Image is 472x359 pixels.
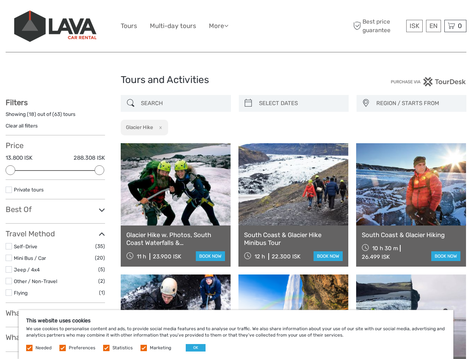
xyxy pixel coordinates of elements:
a: Flying [14,290,28,296]
h2: Glacier Hike [126,124,153,130]
div: We use cookies to personalise content and ads, to provide social media features and to analyse ou... [19,310,453,359]
span: (35) [95,242,105,251]
h1: Tours and Activities [121,74,351,86]
label: Preferences [69,345,95,351]
label: 288.308 ISK [74,154,105,162]
a: Glacier Hike w. Photos, South Coast Waterfalls & [GEOGRAPHIC_DATA] [126,231,225,246]
a: More [209,21,228,31]
a: Tours [121,21,137,31]
a: Mini Bus / Car [14,255,46,261]
div: EN [426,20,441,32]
span: (1) [99,288,105,297]
label: Statistics [112,345,133,351]
button: REGION / STARTS FROM [373,97,463,110]
h3: Best Of [6,205,105,214]
span: (2) [98,277,105,285]
span: (5) [98,265,105,274]
img: PurchaseViaTourDesk.png [391,77,466,86]
button: OK [186,344,206,352]
label: 18 [29,111,34,118]
a: Jeep / 4x4 [14,267,40,273]
strong: Filters [6,98,28,107]
a: Other / Non-Travel [14,278,57,284]
a: Self-Drive [14,243,37,249]
span: 12 h [254,253,265,260]
a: book now [314,251,343,261]
input: SEARCH [138,97,227,110]
h5: This website uses cookies [26,317,446,324]
button: x [154,123,164,131]
span: Best price guarantee [351,18,404,34]
div: 22.300 ISK [272,253,300,260]
span: 0 [457,22,463,30]
a: South Coast & Glacier Hiking [362,231,460,239]
a: Private tours [14,187,44,193]
div: 26.499 ISK [362,254,390,260]
h3: What do you want to do? [6,333,105,342]
a: Clear all filters [6,123,38,129]
span: ISK [410,22,419,30]
label: Marketing [150,345,171,351]
label: 63 [54,111,60,118]
h3: Price [6,141,105,150]
span: 11 h [137,253,146,260]
a: book now [431,251,460,261]
img: 523-13fdf7b0-e410-4b32-8dc9-7907fc8d33f7_logo_big.jpg [14,10,96,42]
label: 13.800 ISK [6,154,33,162]
span: 10 h 30 m [372,245,398,252]
label: Needed [36,345,52,351]
a: South Coast & Glacier Hike Minibus Tour [244,231,343,246]
div: Showing ( ) out of ( ) tours [6,111,105,122]
div: 23.900 ISK [153,253,181,260]
h3: What do you want to see? [6,309,105,317]
input: SELECT DATES [256,97,345,110]
h3: Travel Method [6,229,105,238]
span: (20) [95,254,105,262]
a: Multi-day tours [150,21,196,31]
a: book now [196,251,225,261]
